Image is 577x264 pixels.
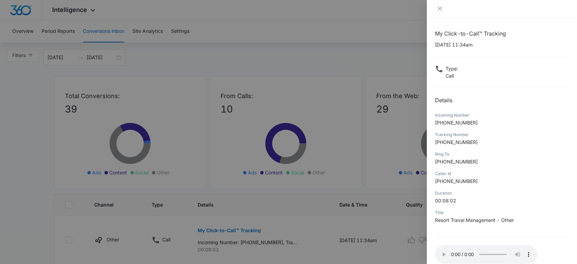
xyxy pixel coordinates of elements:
[446,72,458,79] p: Call
[446,65,458,72] p: Type :
[435,190,569,196] div: Duration
[435,132,569,138] div: Tracking Number
[435,120,478,126] span: [PHONE_NUMBER]
[435,210,569,216] div: Title
[435,217,514,223] span: Resort Travel Management - Other
[435,178,478,184] span: [PHONE_NUMBER]
[435,5,445,12] button: Close
[435,29,569,38] h1: My Click-to-Call™ Tracking
[435,151,569,157] div: Ring To
[435,245,537,264] audio: Your browser does not support the audio tag.
[435,41,569,48] p: [DATE] 11:34am
[437,6,442,11] span: close
[435,198,456,203] span: 00:08:02
[435,96,569,104] h2: Details
[435,139,478,145] span: [PHONE_NUMBER]
[435,171,569,177] div: Caller Id
[435,159,478,164] span: [PHONE_NUMBER]
[435,112,569,118] div: Incoming Number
